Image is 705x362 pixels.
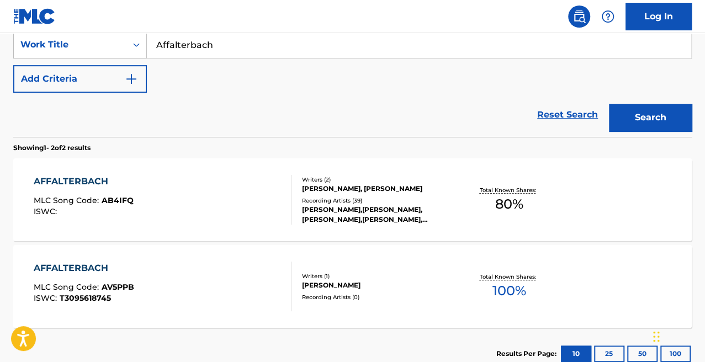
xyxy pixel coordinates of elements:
[302,293,453,301] div: Recording Artists ( 0 )
[302,184,453,194] div: [PERSON_NAME], [PERSON_NAME]
[653,320,660,353] div: Drag
[561,345,591,362] button: 10
[302,272,453,280] div: Writers ( 1 )
[601,10,614,23] img: help
[34,262,134,275] div: AFFALTERBACH
[102,195,134,205] span: AB4IFQ
[13,245,692,328] a: AFFALTERBACHMLC Song Code:AV5PPBISWC:T3095618745Writers (1)[PERSON_NAME]Recording Artists (0)Tota...
[479,273,538,281] p: Total Known Shares:
[60,293,111,303] span: T3095618745
[626,3,692,30] a: Log In
[495,194,523,214] span: 80 %
[627,345,658,362] button: 50
[34,293,60,303] span: ISWC :
[20,38,120,51] div: Work Title
[302,280,453,290] div: [PERSON_NAME]
[609,104,692,131] button: Search
[597,6,619,28] div: Help
[13,8,56,24] img: MLC Logo
[102,282,134,292] span: AV5PPB
[34,282,102,292] span: MLC Song Code :
[13,31,692,137] form: Search Form
[302,175,453,184] div: Writers ( 2 )
[573,10,586,23] img: search
[34,175,134,188] div: AFFALTERBACH
[302,205,453,225] div: [PERSON_NAME],[PERSON_NAME], [PERSON_NAME],[PERSON_NAME], [PERSON_NAME], [PERSON_NAME], [PERSON_N...
[34,195,102,205] span: MLC Song Code :
[479,186,538,194] p: Total Known Shares:
[13,65,147,93] button: Add Criteria
[568,6,590,28] a: Public Search
[532,103,603,127] a: Reset Search
[492,281,526,301] span: 100 %
[34,206,60,216] span: ISWC :
[13,158,692,241] a: AFFALTERBACHMLC Song Code:AB4IFQISWC:Writers (2)[PERSON_NAME], [PERSON_NAME]Recording Artists (39...
[496,349,559,359] p: Results Per Page:
[125,72,138,86] img: 9d2ae6d4665cec9f34b9.svg
[650,309,705,362] iframe: Chat Widget
[594,345,624,362] button: 25
[302,196,453,205] div: Recording Artists ( 39 )
[13,143,91,153] p: Showing 1 - 2 of 2 results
